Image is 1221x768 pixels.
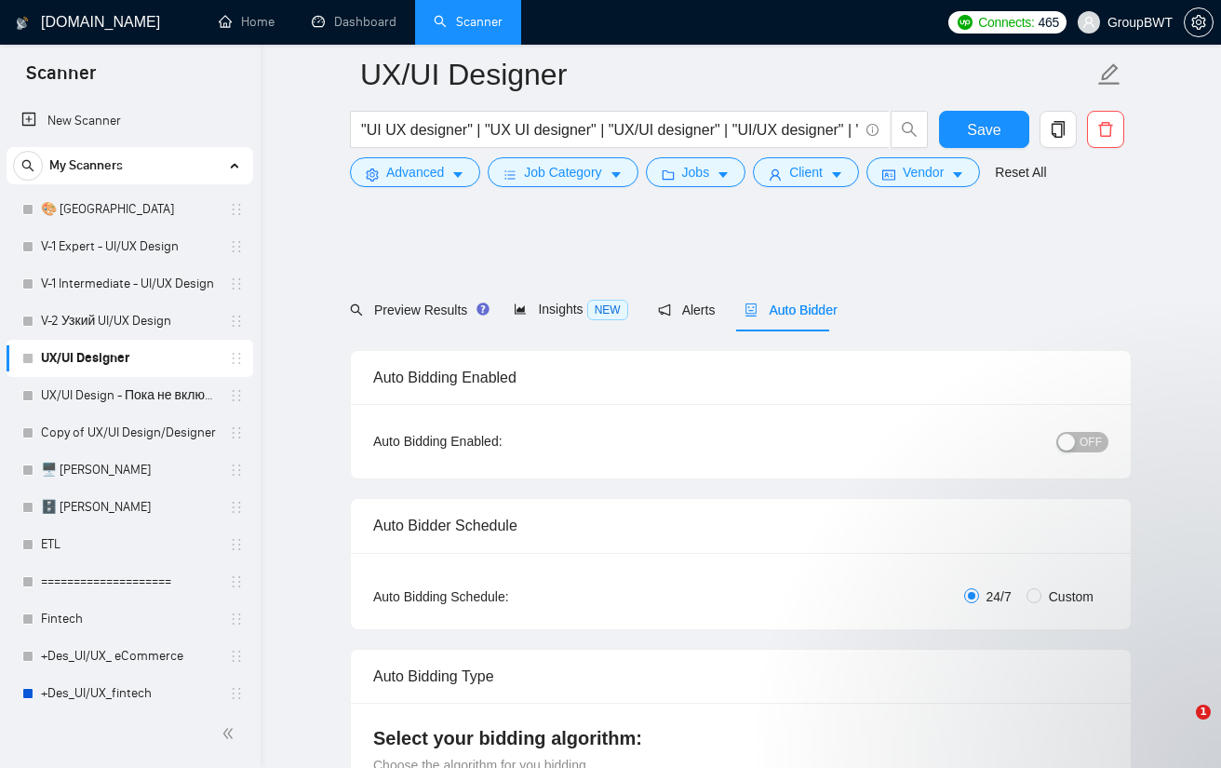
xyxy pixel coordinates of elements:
span: user [769,168,782,182]
span: idcard [882,168,895,182]
span: Preview Results [350,303,484,317]
span: Advanced [386,162,444,182]
a: New Scanner [21,102,238,140]
span: NEW [587,300,628,320]
span: delete [1088,121,1123,138]
span: info-circle [866,124,879,136]
span: search [892,121,927,138]
div: Tooltip anchor [475,301,491,317]
button: delete [1087,111,1124,148]
a: V-1 Expert - UI/UX Design [41,228,218,265]
span: Client [789,162,823,182]
a: V-1 Intermediate - UI/UX Design [41,265,218,303]
span: copy [1040,121,1076,138]
button: copy [1040,111,1077,148]
span: holder [229,574,244,589]
span: holder [229,649,244,664]
span: setting [1185,15,1213,30]
span: holder [229,388,244,403]
button: search [13,151,43,181]
span: double-left [221,724,240,743]
span: Alerts [658,303,716,317]
span: folder [662,168,675,182]
span: user [1082,16,1095,29]
span: 24/7 [979,586,1019,607]
a: UX/UI Designer [41,340,218,377]
div: Auto Bidding Enabled: [373,431,618,451]
a: +Des_UI/UX_ eCommerce [41,638,218,675]
button: idcardVendorcaret-down [866,157,980,187]
span: Job Category [524,162,601,182]
span: robot [745,303,758,317]
img: upwork-logo.png [958,15,973,30]
li: New Scanner [7,102,253,140]
div: Auto Bidding Type [373,650,1108,703]
span: holder [229,537,244,552]
button: userClientcaret-down [753,157,859,187]
span: Insights [514,302,627,317]
span: bars [503,168,517,182]
a: setting [1184,15,1214,30]
a: homeHome [219,14,275,30]
span: 465 [1039,12,1059,33]
a: +Des_UI/UX_fintech [41,675,218,712]
span: holder [229,314,244,329]
span: caret-down [610,168,623,182]
span: Connects: [978,12,1034,33]
span: holder [229,239,244,254]
a: UX/UI Design - Пока не включать [41,377,218,414]
span: holder [229,463,244,478]
span: OFF [1080,432,1102,452]
a: Reset All [995,162,1046,182]
span: Vendor [903,162,944,182]
span: Scanner [11,60,111,99]
span: holder [229,425,244,440]
span: holder [229,202,244,217]
img: logo [16,8,29,38]
span: setting [366,168,379,182]
button: folderJobscaret-down [646,157,746,187]
span: My Scanners [49,147,123,184]
button: settingAdvancedcaret-down [350,157,480,187]
span: area-chart [514,303,527,316]
span: caret-down [717,168,730,182]
div: Auto Bidder Schedule [373,499,1108,552]
a: searchScanner [434,14,503,30]
div: Auto Bidding Schedule: [373,586,618,607]
span: search [14,159,42,172]
span: caret-down [451,168,464,182]
button: barsJob Categorycaret-down [488,157,637,187]
span: holder [229,351,244,366]
span: caret-down [830,168,843,182]
a: dashboardDashboard [312,14,396,30]
a: V-2 Узкий UI/UX Design [41,303,218,340]
span: holder [229,500,244,515]
button: Save [939,111,1029,148]
span: holder [229,276,244,291]
span: edit [1097,62,1121,87]
a: 🖥️ [PERSON_NAME] [41,451,218,489]
span: Custom [1041,586,1101,607]
span: 1 [1196,705,1211,720]
input: Scanner name... [360,51,1094,98]
span: Auto Bidder [745,303,837,317]
span: Save [967,118,1000,141]
span: notification [658,303,671,317]
button: setting [1184,7,1214,37]
span: holder [229,612,244,627]
a: Fintech [41,600,218,638]
span: search [350,303,363,317]
div: Auto Bidding Enabled [373,351,1108,404]
a: 🗄️ [PERSON_NAME] [41,489,218,526]
button: search [891,111,928,148]
a: 🎨 [GEOGRAPHIC_DATA] [41,191,218,228]
span: holder [229,686,244,701]
span: Jobs [682,162,710,182]
a: Copy of UX/UI Design/Designer [41,414,218,451]
a: ETL [41,526,218,563]
input: Search Freelance Jobs... [361,118,858,141]
iframe: Intercom live chat [1158,705,1202,749]
span: caret-down [951,168,964,182]
a: ==================== [41,563,218,600]
h4: Select your bidding algorithm: [373,725,1108,751]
